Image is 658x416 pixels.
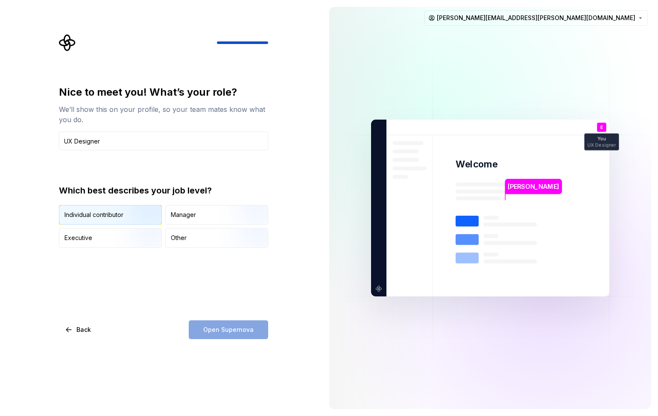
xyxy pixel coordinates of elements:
span: Back [76,325,91,334]
div: Which best describes your job level? [59,185,268,196]
div: Nice to meet you! What’s your role? [59,85,268,99]
svg: Supernova Logo [59,34,76,51]
div: Executive [64,234,92,242]
button: Back [59,320,98,339]
div: Individual contributor [64,211,123,219]
div: Other [171,234,187,242]
button: [PERSON_NAME][EMAIL_ADDRESS][PERSON_NAME][DOMAIN_NAME] [424,10,648,26]
div: We’ll show this on your profile, so your team mates know what you do. [59,104,268,125]
p: [PERSON_NAME] [513,264,561,274]
p: You [597,137,606,141]
p: E [600,125,603,130]
div: Manager [171,211,196,219]
p: Welcome [456,158,497,170]
span: [PERSON_NAME][EMAIL_ADDRESS][PERSON_NAME][DOMAIN_NAME] [437,14,635,22]
input: Job title [59,132,268,150]
p: UX Designer [587,143,616,147]
p: [PERSON_NAME] [508,182,559,191]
